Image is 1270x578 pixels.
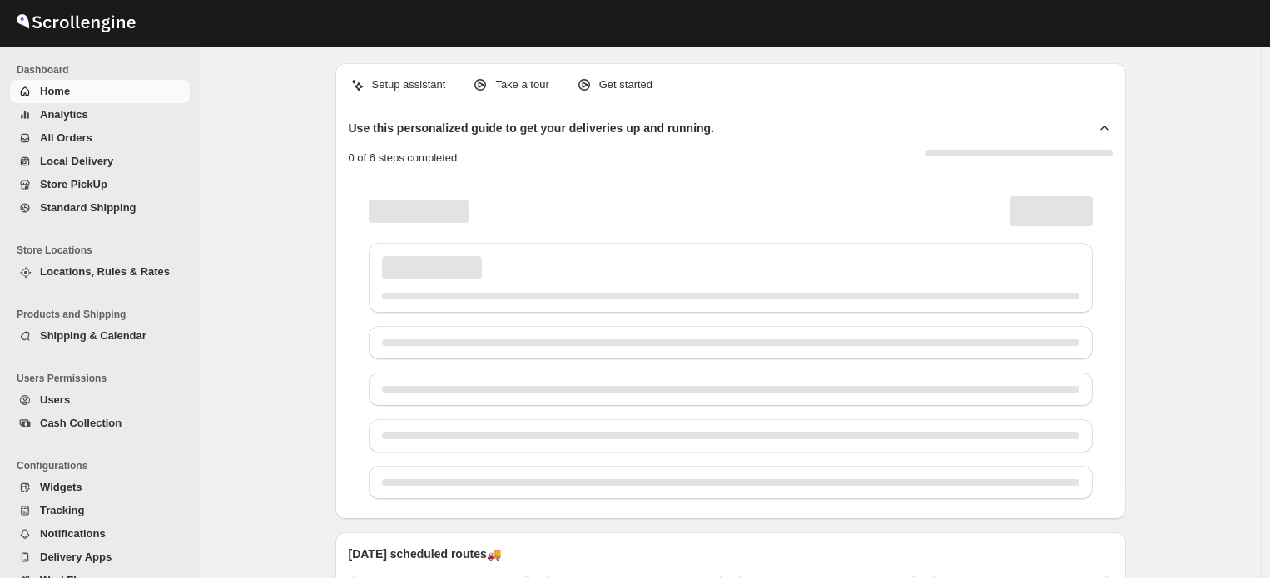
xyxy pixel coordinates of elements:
span: Locations, Rules & Rates [40,265,170,278]
span: Users [40,393,70,406]
span: Products and Shipping [17,308,191,321]
span: Users Permissions [17,372,191,385]
button: All Orders [10,126,190,150]
button: Notifications [10,522,190,546]
button: Home [10,80,190,103]
span: Tracking [40,504,84,516]
button: Analytics [10,103,190,126]
button: Locations, Rules & Rates [10,260,190,284]
span: Home [40,85,70,97]
p: Get started [599,77,652,93]
span: Cash Collection [40,417,122,429]
span: Local Delivery [40,155,113,167]
button: Tracking [10,499,190,522]
p: Setup assistant [372,77,446,93]
button: Users [10,388,190,412]
span: Store Locations [17,244,191,257]
h2: Use this personalized guide to get your deliveries up and running. [349,120,715,136]
button: Delivery Apps [10,546,190,569]
span: Configurations [17,459,191,472]
span: Delivery Apps [40,551,112,563]
button: Shipping & Calendar [10,324,190,348]
span: All Orders [40,131,92,144]
span: Widgets [40,481,82,493]
span: Shipping & Calendar [40,329,146,342]
p: 0 of 6 steps completed [349,150,458,166]
span: Standard Shipping [40,201,136,214]
span: Analytics [40,108,88,121]
span: Dashboard [17,63,191,77]
p: Take a tour [495,77,548,93]
button: Widgets [10,476,190,499]
button: Cash Collection [10,412,190,435]
span: Store PickUp [40,178,107,190]
div: Page loading [349,180,1113,506]
span: Notifications [40,527,106,540]
p: [DATE] scheduled routes 🚚 [349,546,1113,562]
